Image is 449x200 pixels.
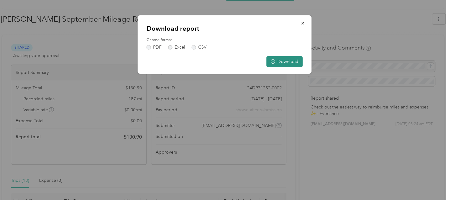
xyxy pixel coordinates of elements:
[192,45,207,50] label: CSV
[266,56,303,67] button: Download
[147,24,303,33] p: Download report
[147,37,303,43] label: Choose format
[168,45,185,50] label: Excel
[147,45,162,50] label: PDF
